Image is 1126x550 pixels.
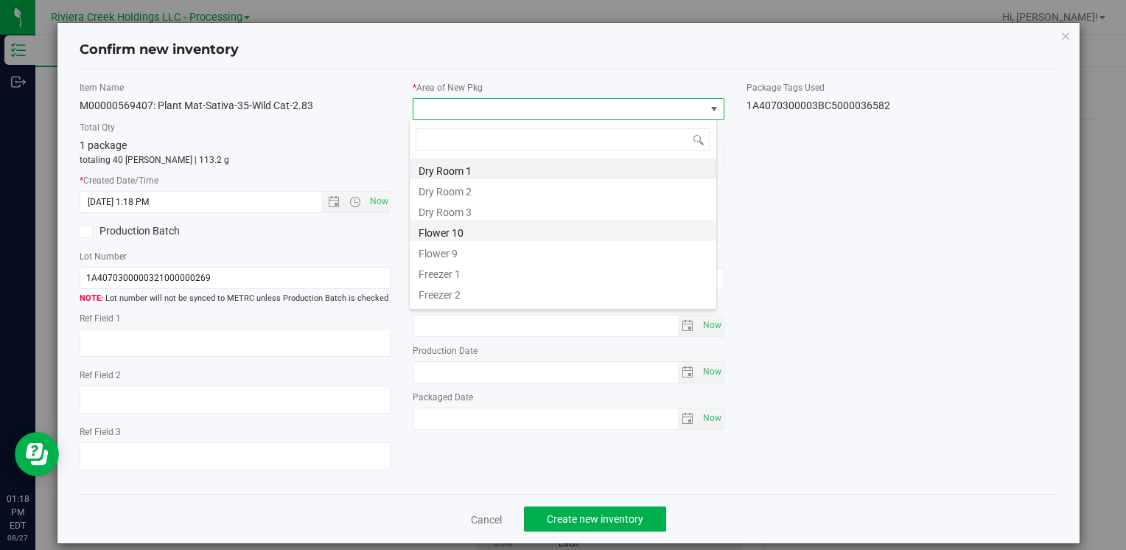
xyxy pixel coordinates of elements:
[413,81,724,94] label: Area of New Pkg
[80,174,391,187] label: Created Date/Time
[699,361,724,383] span: Set Current date
[366,191,391,212] span: Set Current date
[678,408,699,429] span: select
[80,41,239,60] h4: Confirm new inventory
[547,513,643,525] span: Create new inventory
[746,81,1057,94] label: Package Tags Used
[343,196,368,208] span: Open the time view
[471,512,502,527] a: Cancel
[699,315,724,336] span: Set Current date
[80,153,391,167] p: totaling 40 [PERSON_NAME] | 113.2 g
[413,391,724,404] label: Packaged Date
[699,316,724,336] span: select
[413,344,724,358] label: Production Date
[80,425,391,439] label: Ref Field 3
[80,139,127,151] span: 1 package
[80,312,391,325] label: Ref Field 1
[80,250,391,263] label: Lot Number
[321,196,346,208] span: Open the date view
[80,369,391,382] label: Ref Field 2
[80,121,391,134] label: Total Qty
[80,98,391,114] div: M00000569407: Plant Mat-Sativa-35-Wild Cat-2.83
[15,432,59,476] iframe: Resource center
[746,98,1057,114] div: 1A4070300003BC5000036582
[80,81,391,94] label: Item Name
[80,223,224,239] label: Production Batch
[699,362,724,383] span: select
[678,316,699,336] span: select
[80,293,391,305] span: Lot number will not be synced to METRC unless Production Batch is checked
[524,507,666,532] button: Create new inventory
[699,408,724,429] span: Set Current date
[699,408,724,429] span: select
[678,362,699,383] span: select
